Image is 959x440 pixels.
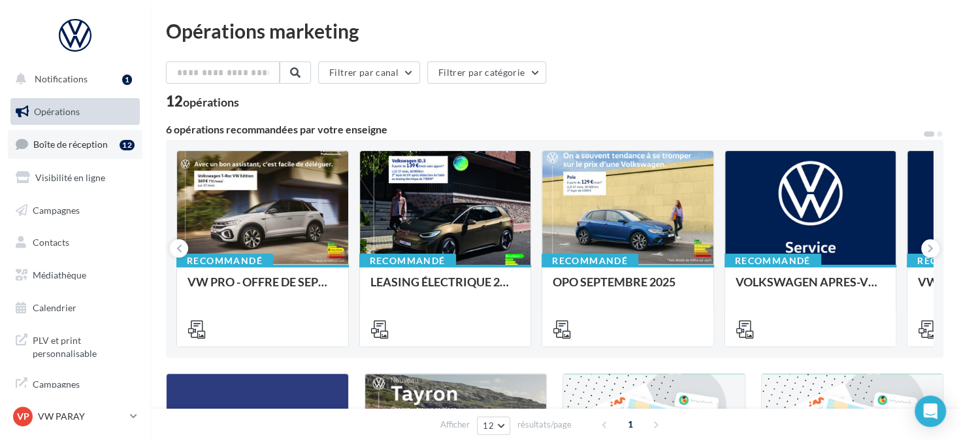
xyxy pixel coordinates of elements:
[33,139,108,150] span: Boîte de réception
[33,375,135,403] span: Campagnes DataOnDemand
[33,269,86,280] span: Médiathèque
[166,124,922,135] div: 6 opérations recommandées par votre enseigne
[8,229,142,256] a: Contacts
[166,21,943,41] div: Opérations marketing
[8,65,137,93] button: Notifications 1
[33,204,80,215] span: Campagnes
[318,61,420,84] button: Filtrer par canal
[33,237,69,248] span: Contacts
[359,254,456,268] div: Recommandé
[370,275,521,301] div: LEASING ÉLECTRIQUE 2025
[8,326,142,365] a: PLV et print personnalisable
[724,254,821,268] div: Recommandé
[915,396,946,427] div: Open Intercom Messenger
[8,130,142,158] a: Boîte de réception12
[120,140,135,150] div: 12
[33,331,135,360] span: PLV et print personnalisable
[427,61,546,84] button: Filtrer par catégorie
[8,98,142,126] a: Opérations
[8,370,142,409] a: Campagnes DataOnDemand
[10,404,140,429] a: VP VW PARAY
[542,254,638,268] div: Recommandé
[8,294,142,322] a: Calendrier
[477,416,510,435] button: 12
[620,414,641,435] span: 1
[35,73,88,84] span: Notifications
[553,275,703,301] div: OPO SEPTEMBRE 2025
[34,106,80,117] span: Opérations
[517,418,572,431] span: résultats/page
[187,275,338,301] div: VW PRO - OFFRE DE SEPTEMBRE 25
[38,410,125,423] p: VW PARAY
[122,75,132,85] div: 1
[33,302,76,313] span: Calendrier
[8,164,142,192] a: Visibilité en ligne
[483,420,494,431] span: 12
[183,96,239,108] div: opérations
[440,418,470,431] span: Afficher
[8,262,142,289] a: Médiathèque
[17,410,29,423] span: VP
[176,254,273,268] div: Recommandé
[736,275,886,301] div: VOLKSWAGEN APRES-VENTE
[8,197,142,224] a: Campagnes
[166,94,239,109] div: 12
[35,172,105,183] span: Visibilité en ligne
